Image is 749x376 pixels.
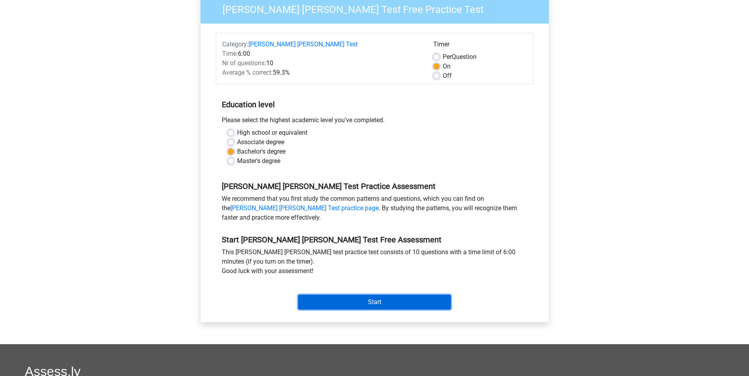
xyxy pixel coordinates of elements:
[216,68,427,77] div: 59.3%
[237,156,280,166] label: Master's degree
[216,49,427,59] div: 6:00
[443,62,451,71] label: On
[230,204,379,212] a: [PERSON_NAME] [PERSON_NAME] Test practice page
[216,59,427,68] div: 10
[213,0,543,16] h3: [PERSON_NAME] [PERSON_NAME] Test Free Practice Test
[222,40,248,48] span: Category:
[222,50,238,57] span: Time:
[298,295,451,310] input: Start
[237,147,285,156] label: Bachelor's degree
[443,53,452,61] span: Per
[222,235,528,244] h5: Start [PERSON_NAME] [PERSON_NAME] Test Free Assessment
[443,71,452,81] label: Off
[248,40,358,48] a: [PERSON_NAME] [PERSON_NAME] Test
[433,40,527,52] div: Timer
[222,69,273,76] span: Average % correct:
[216,194,534,226] div: We recommend that you first study the common patterns and questions, which you can find on the . ...
[443,52,477,62] label: Question
[222,182,528,191] h5: [PERSON_NAME] [PERSON_NAME] Test Practice Assessment
[222,97,528,112] h5: Education level
[216,248,534,279] div: This [PERSON_NAME] [PERSON_NAME] test practice test consists of 10 questions with a time limit of...
[216,116,534,128] div: Please select the highest academic level you’ve completed.
[237,138,284,147] label: Associate degree
[237,128,307,138] label: High school or equivalent
[222,59,266,67] span: Nr of questions:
